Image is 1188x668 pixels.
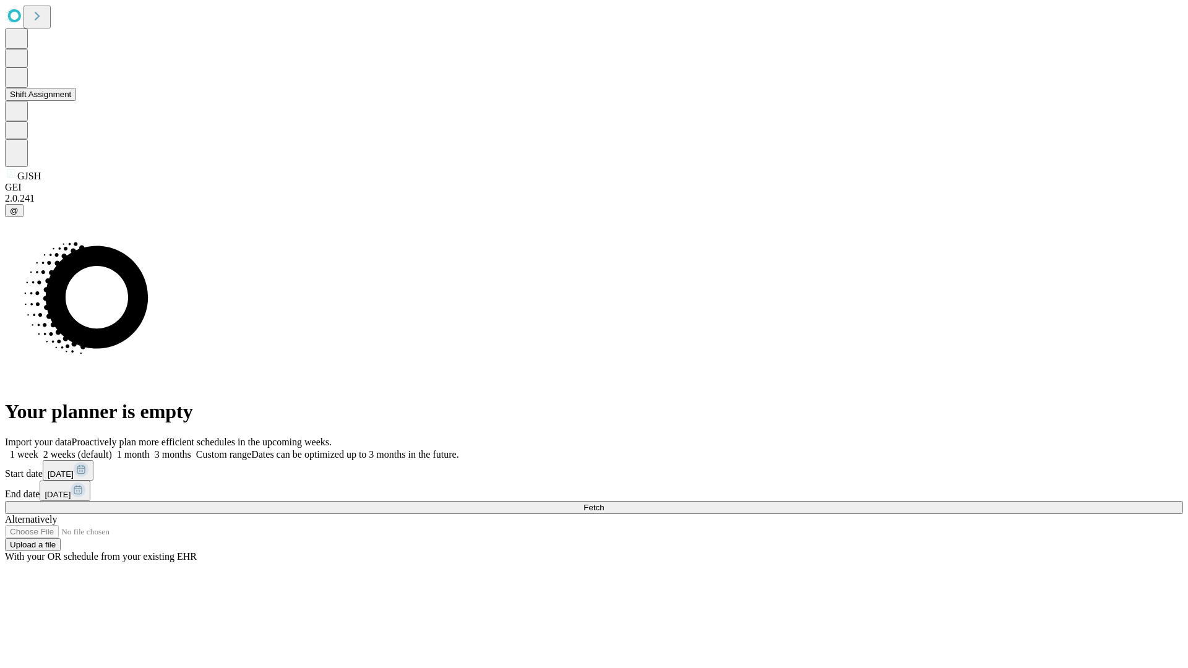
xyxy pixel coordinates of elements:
[5,514,57,525] span: Alternatively
[40,481,90,501] button: [DATE]
[5,501,1183,514] button: Fetch
[5,193,1183,204] div: 2.0.241
[196,449,251,460] span: Custom range
[155,449,191,460] span: 3 months
[5,551,197,562] span: With your OR schedule from your existing EHR
[117,449,150,460] span: 1 month
[5,204,24,217] button: @
[5,481,1183,501] div: End date
[10,449,38,460] span: 1 week
[5,88,76,101] button: Shift Assignment
[43,449,112,460] span: 2 weeks (default)
[45,490,71,499] span: [DATE]
[48,469,74,479] span: [DATE]
[43,460,93,481] button: [DATE]
[583,503,604,512] span: Fetch
[5,400,1183,423] h1: Your planner is empty
[5,538,61,551] button: Upload a file
[5,460,1183,481] div: Start date
[251,449,458,460] span: Dates can be optimized up to 3 months in the future.
[17,171,41,181] span: GJSH
[5,437,72,447] span: Import your data
[72,437,332,447] span: Proactively plan more efficient schedules in the upcoming weeks.
[5,182,1183,193] div: GEI
[10,206,19,215] span: @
